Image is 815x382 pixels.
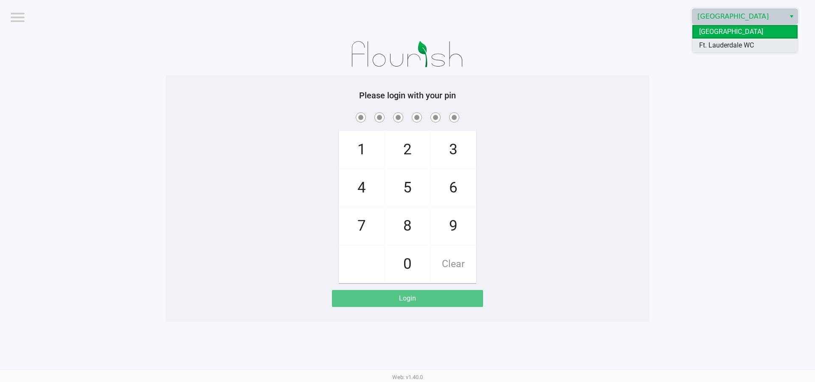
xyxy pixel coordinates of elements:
[392,374,423,380] span: Web: v1.40.0
[699,27,763,37] span: [GEOGRAPHIC_DATA]
[385,245,430,283] span: 0
[172,90,643,100] h5: Please login with your pin
[339,131,384,168] span: 1
[385,131,430,168] span: 2
[431,207,476,245] span: 9
[431,131,476,168] span: 3
[785,9,798,24] button: Select
[699,40,754,50] span: Ft. Lauderdale WC
[431,169,476,206] span: 6
[385,207,430,245] span: 8
[385,169,430,206] span: 5
[339,207,384,245] span: 7
[431,245,476,283] span: Clear
[697,11,780,22] span: [GEOGRAPHIC_DATA]
[339,169,384,206] span: 4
